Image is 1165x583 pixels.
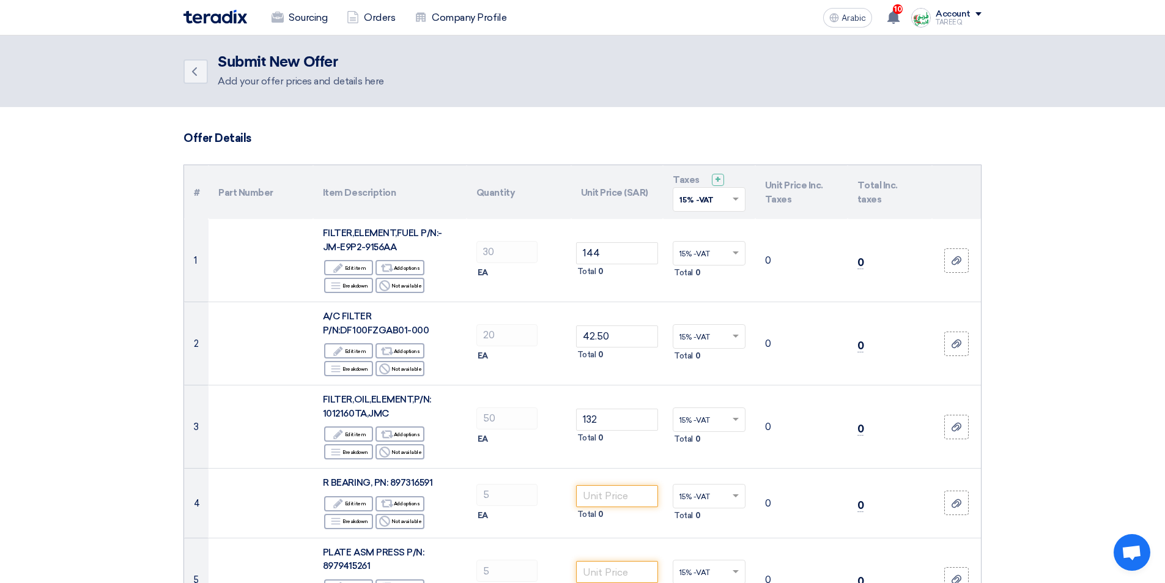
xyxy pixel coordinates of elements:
[673,174,700,185] font: Taxes
[577,350,596,359] font: Total
[765,255,771,266] font: 0
[194,338,199,349] font: 2
[911,8,931,28] img: Screenshot___1727703618088.png
[577,267,596,276] font: Total
[576,561,659,583] input: Unit Price
[476,484,538,506] input: RFQ_STEP1.ITEMS.2.AMOUNT_TITLE
[478,434,488,444] font: EA
[323,394,431,419] font: FILTER,OIL,ELEMENT,P/N: 1012160TA,JMC
[262,4,337,31] a: Sourcing
[342,366,368,372] font: Breakdown
[337,4,405,31] a: Orders
[218,187,273,198] font: Part Number
[695,511,701,520] font: 0
[673,484,745,508] ng-select: VAT
[345,431,366,437] font: Edit item
[598,350,604,359] font: 0
[476,187,515,198] font: Quantity
[695,268,701,277] font: 0
[936,18,962,26] font: TAREEQ
[323,547,424,572] font: PLATE ASM PRESS P/N: 8979415261
[342,449,368,455] font: Breakdown
[841,13,866,23] font: Arabic
[194,255,197,266] font: 1
[476,560,538,582] input: RFQ_STEP1.ITEMS.2.AMOUNT_TITLE
[674,268,693,277] font: Total
[673,241,745,266] ng-select: VAT
[183,10,247,24] img: Teradix logo
[289,12,327,23] font: Sourcing
[581,187,648,198] font: Unit Price (SAR)
[695,351,701,360] font: 0
[765,338,771,349] font: 0
[857,256,864,269] font: 0
[857,340,864,352] font: 0
[183,132,251,145] font: Offer Details
[478,268,488,277] font: EA
[857,180,898,206] font: Total Inc. taxes
[673,324,745,349] ng-select: VAT
[823,8,872,28] button: Arabic
[323,311,429,336] font: A/C FILTER P/N:DF100FZGAB01-000
[673,407,745,432] ng-select: VAT
[894,5,902,13] font: 10
[323,477,432,488] font: R BEARING, PN: 897316591
[342,518,368,524] font: Breakdown
[576,325,659,347] input: Unit Price
[476,241,538,263] input: RFQ_STEP1.ITEMS.2.AMOUNT_TITLE
[323,187,396,198] font: Item Description
[391,449,421,455] font: Not available
[391,366,421,372] font: Not available
[218,55,338,70] font: Submit New Offer
[765,498,771,509] font: 0
[857,423,864,435] font: 0
[765,180,823,206] font: Unit Price Inc. Taxes
[345,500,366,507] font: Edit item
[342,283,368,289] font: Breakdown
[577,510,596,519] font: Total
[364,12,395,23] font: Orders
[476,407,538,429] input: RFQ_STEP1.ITEMS.2.AMOUNT_TITLE
[323,228,442,253] font: FILTER,ELEMENT,FUEL P/N:- JM-E9P2-9156AA
[1114,534,1150,571] div: Open chat
[715,174,721,185] font: +
[577,433,596,442] font: Total
[576,242,659,264] input: Unit Price
[394,500,420,507] font: Add options
[432,12,506,23] font: Company Profile
[391,283,421,289] font: Not available
[674,434,693,444] font: Total
[345,265,366,271] font: Edit item
[857,499,864,511] font: 0
[695,434,701,444] font: 0
[598,510,604,519] font: 0
[391,518,421,524] font: Not available
[345,348,366,354] font: Edit item
[194,498,200,509] font: 4
[674,511,693,520] font: Total
[394,348,420,354] font: Add options
[576,409,659,431] input: Unit Price
[936,9,971,19] font: Account
[765,421,771,433] font: 0
[194,187,200,198] font: #
[598,267,604,276] font: 0
[478,511,488,520] font: EA
[476,324,538,346] input: RFQ_STEP1.ITEMS.2.AMOUNT_TITLE
[674,351,693,360] font: Total
[194,421,199,433] font: 3
[598,433,604,442] font: 0
[218,75,384,87] font: Add your offer prices and details here
[478,351,488,360] font: EA
[394,265,420,271] font: Add options
[394,431,420,437] font: Add options
[576,485,659,507] input: Unit Price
